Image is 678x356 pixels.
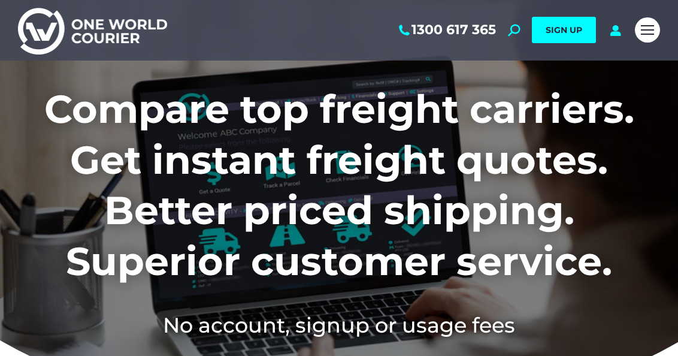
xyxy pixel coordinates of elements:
a: SIGN UP [532,17,596,43]
h2: No account, signup or usage fees [18,310,660,340]
span: SIGN UP [546,25,582,35]
a: 1300 617 365 [396,22,496,38]
h1: Compare top freight carriers. Get instant freight quotes. Better priced shipping. Superior custom... [18,84,660,286]
img: One World Courier [18,6,167,55]
a: Mobile menu icon [635,17,660,43]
